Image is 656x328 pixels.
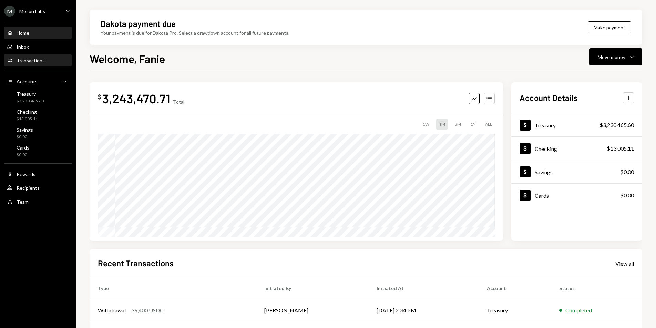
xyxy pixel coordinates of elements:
[101,18,176,29] div: Dakota payment due
[4,195,72,208] a: Team
[511,184,642,207] a: Cards$0.00
[98,93,101,100] div: $
[520,92,578,103] h2: Account Details
[17,152,29,158] div: $0.00
[620,168,634,176] div: $0.00
[368,299,478,321] td: [DATE] 2:34 PM
[452,119,464,130] div: 3M
[17,145,29,151] div: Cards
[551,277,643,299] th: Status
[4,6,15,17] div: M
[565,306,592,315] div: Completed
[4,75,72,88] a: Accounts
[256,299,369,321] td: [PERSON_NAME]
[535,145,557,152] div: Checking
[511,137,642,160] a: Checking$13,005.11
[599,121,634,129] div: $3,230,465.60
[102,91,170,106] div: 3,243,470.71
[511,113,642,136] a: Treasury$3,230,465.60
[468,119,478,130] div: 1Y
[17,98,44,104] div: $3,230,465.60
[98,306,126,315] div: Withdrawal
[17,109,38,115] div: Checking
[4,27,72,39] a: Home
[17,185,40,191] div: Recipients
[588,21,631,33] button: Make payment
[101,29,289,37] div: Your payment is due for Dakota Pro. Select a drawdown account for all future payments.
[607,144,634,153] div: $13,005.11
[17,44,29,50] div: Inbox
[4,125,72,141] a: Savings$0.00
[436,119,448,130] div: 1M
[4,89,72,105] a: Treasury$3,230,465.60
[535,122,556,129] div: Treasury
[535,169,553,175] div: Savings
[4,168,72,180] a: Rewards
[4,40,72,53] a: Inbox
[90,277,256,299] th: Type
[535,192,549,199] div: Cards
[17,116,38,122] div: $13,005.11
[598,53,625,61] div: Move money
[90,52,165,65] h1: Welcome, Fanie
[620,191,634,199] div: $0.00
[4,107,72,123] a: Checking$13,005.11
[4,143,72,159] a: Cards$0.00
[511,160,642,183] a: Savings$0.00
[173,99,184,105] div: Total
[589,48,642,65] button: Move money
[420,119,432,130] div: 1W
[17,91,44,97] div: Treasury
[17,134,33,140] div: $0.00
[615,260,634,267] div: View all
[4,182,72,194] a: Recipients
[17,199,29,205] div: Team
[482,119,495,130] div: ALL
[4,54,72,66] a: Transactions
[17,127,33,133] div: Savings
[98,257,174,269] h2: Recent Transactions
[368,277,478,299] th: Initiated At
[17,171,35,177] div: Rewards
[17,58,45,63] div: Transactions
[479,277,551,299] th: Account
[256,277,369,299] th: Initiated By
[479,299,551,321] td: Treasury
[17,79,38,84] div: Accounts
[19,8,45,14] div: Meson Labs
[131,306,164,315] div: 39,400 USDC
[17,30,29,36] div: Home
[615,259,634,267] a: View all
